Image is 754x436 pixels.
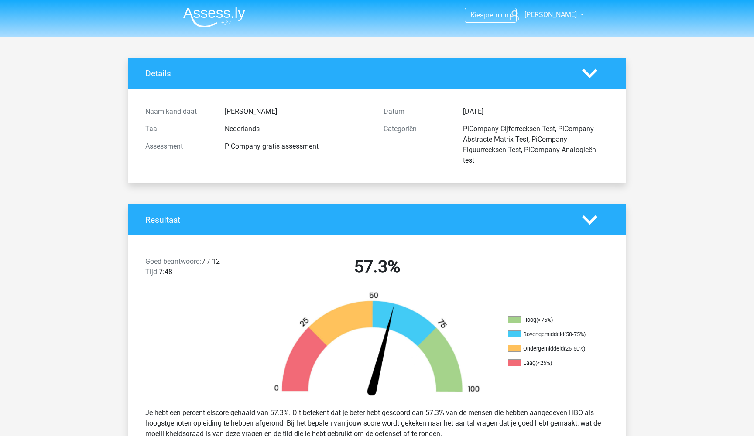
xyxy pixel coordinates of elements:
a: [PERSON_NAME] [506,10,578,20]
img: 57.25fd9e270242.png [259,291,495,401]
div: Categoriën [377,124,456,166]
li: Laag [508,359,595,367]
div: PiCompany Cijferreeksen Test, PiCompany Abstracte Matrix Test, PiCompany Figuurreeksen Test, PiCo... [456,124,615,166]
div: Naam kandidaat [139,106,218,117]
img: Assessly [183,7,245,27]
span: Goed beantwoord: [145,257,202,266]
h4: Resultaat [145,215,569,225]
div: 7 / 12 7:48 [139,256,258,281]
li: Hoog [508,316,595,324]
div: Assessment [139,141,218,152]
div: [PERSON_NAME] [218,106,377,117]
div: (<25%) [535,360,552,366]
div: [DATE] [456,106,615,117]
div: (25-50%) [564,345,585,352]
span: [PERSON_NAME] [524,10,577,19]
h4: Details [145,68,569,78]
li: Ondergemiddeld [508,345,595,353]
div: (>75%) [536,317,553,323]
div: Datum [377,106,456,117]
h2: 57.3% [264,256,490,277]
span: Tijd: [145,268,159,276]
div: Nederlands [218,124,377,134]
a: Kiespremium [465,9,516,21]
span: premium [483,11,511,19]
span: Kies [470,11,483,19]
div: PiCompany gratis assessment [218,141,377,152]
div: Taal [139,124,218,134]
li: Bovengemiddeld [508,330,595,338]
div: (50-75%) [564,331,586,337]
